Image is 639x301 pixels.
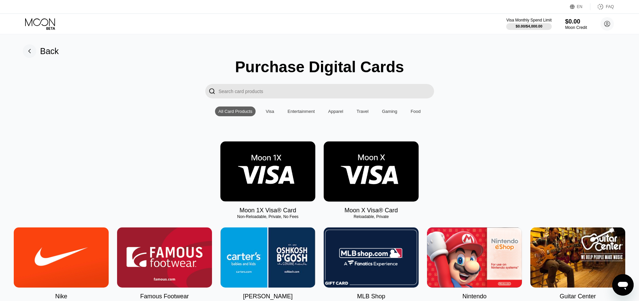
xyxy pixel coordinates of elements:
div: Moon X Visa® Card [344,207,398,214]
div: MLB Shop [357,293,385,300]
div: Visa [262,106,277,116]
div: Reloadable, Private [324,214,419,219]
div: FAQ [606,4,614,9]
div: Back [40,46,59,56]
div: Moon 1X Visa® Card [239,207,296,214]
div: Entertainment [284,106,318,116]
div:  [209,87,215,95]
div: Travel [357,109,369,114]
div: Nike [55,293,67,300]
div: Apparel [325,106,347,116]
div: All Card Products [215,106,256,116]
div: Purchase Digital Cards [235,58,404,76]
div: EN [577,4,583,9]
div: Food [407,106,424,116]
div: Apparel [328,109,343,114]
div: $0.00 [565,18,587,25]
div: Travel [353,106,372,116]
div: EN [570,3,590,10]
div: Gaming [379,106,401,116]
div: Famous Footwear [140,293,189,300]
div: Entertainment [287,109,315,114]
div: $0.00 / $4,000.00 [516,24,542,28]
div: Visa [266,109,274,114]
div: Visa Monthly Spend Limit$0.00/$4,000.00 [506,18,551,30]
div: [PERSON_NAME] [243,293,292,300]
div: Non-Reloadable, Private, No Fees [220,214,315,219]
div:  [205,84,219,98]
div: Gaming [382,109,397,114]
div: Back [23,44,59,58]
input: Search card products [219,84,434,98]
iframe: Button to launch messaging window [612,274,634,296]
div: Nintendo [462,293,486,300]
div: $0.00Moon Credit [565,18,587,30]
div: Guitar Center [560,293,596,300]
div: FAQ [590,3,614,10]
div: Visa Monthly Spend Limit [506,18,551,23]
div: All Card Products [218,109,252,114]
div: Food [411,109,421,114]
div: Moon Credit [565,25,587,30]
